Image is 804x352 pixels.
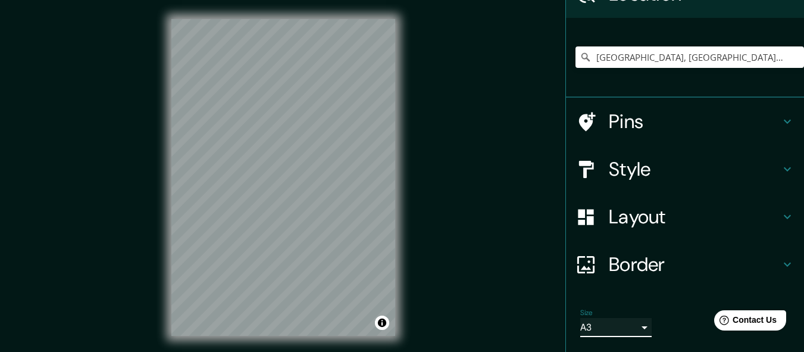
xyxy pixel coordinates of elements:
div: Style [566,145,804,193]
iframe: Help widget launcher [698,306,791,339]
div: Border [566,241,804,288]
div: Pins [566,98,804,145]
button: Toggle attribution [375,316,389,330]
input: Pick your city or area [575,46,804,68]
h4: Pins [609,110,780,133]
h4: Style [609,157,780,181]
div: A3 [580,318,652,337]
h4: Layout [609,205,780,229]
label: Size [580,308,593,318]
h4: Border [609,253,780,276]
div: Layout [566,193,804,241]
canvas: Map [171,19,395,336]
